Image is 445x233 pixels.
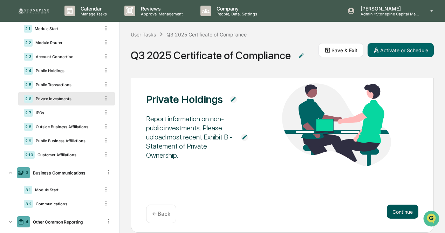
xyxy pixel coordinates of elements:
[33,201,100,206] div: Communications
[319,43,363,57] button: Save & Exit
[24,81,33,89] div: 2.5
[33,124,100,129] div: Outside Business Affiliations
[14,162,44,169] span: Data Lookup
[24,137,33,145] div: 2.9
[26,170,28,175] div: 3
[32,59,115,66] div: Start new chat
[32,66,96,72] div: We're available if you need us!
[152,211,170,217] p: ← Back
[62,101,76,107] span: [DATE]
[4,146,48,159] a: 🖐️Preclearance
[24,123,33,131] div: 2.8
[30,219,103,225] div: Other Common Reporting
[49,173,85,179] a: Powered byPylon
[298,52,305,59] img: Additional Document Icon
[368,43,434,57] button: Activate or Schedule
[35,152,100,157] div: Customer Affiliations
[26,219,28,224] div: 4
[4,159,47,172] a: 🔎Data Lookup
[24,25,32,33] div: 2.1
[22,101,57,107] span: [PERSON_NAME]
[33,40,100,45] div: Module Router
[241,134,248,141] img: Additional Document Icon
[282,83,391,166] img: Private Holdings
[211,12,261,16] p: People, Data, Settings
[70,173,85,179] span: Pylon
[7,83,47,89] div: Past conversations
[109,82,128,90] button: See all
[7,150,13,155] div: 🖐️
[17,7,50,14] img: logo
[230,96,237,103] img: Additional Document Icon
[135,12,186,16] p: Approval Management
[48,146,90,159] a: 🗄️Attestations
[24,200,33,208] div: 3.2
[24,109,33,117] div: 2.7
[7,94,18,105] img: Mark Michael Astarita
[24,95,33,103] div: 2.6
[58,149,87,156] span: Attestations
[211,6,261,12] p: Company
[119,61,128,70] button: Start new chat
[24,186,32,194] div: 3.1
[355,6,420,12] p: [PERSON_NAME]
[33,110,100,115] div: IPOs
[24,151,35,159] div: 2.10
[33,96,100,101] div: Private Investments
[32,26,100,31] div: Module Start
[387,205,418,219] button: Continue
[131,49,291,62] div: Q3 2025 Certificate of Compliance
[24,53,33,61] div: 2.3
[51,150,56,155] div: 🗄️
[14,120,20,126] img: 1746055101610-c473b297-6a78-478c-a979-82029cc54cd1
[24,67,33,75] div: 2.4
[22,120,57,125] span: [PERSON_NAME]
[62,120,76,125] span: [DATE]
[423,210,441,229] iframe: Open customer support
[146,114,234,160] div: Report information on non-public investments. Please upload most recent Exhibit B - Statement of ...
[14,149,45,156] span: Preclearance
[7,20,128,32] p: How can we help?
[24,39,33,47] div: 2.2
[33,68,100,73] div: Public Holdings
[166,32,247,37] div: Q3 2025 Certificate of Compliance
[135,6,186,12] p: Reviews
[32,187,100,192] div: Module Start
[7,59,20,72] img: 1746055101610-c473b297-6a78-478c-a979-82029cc54cd1
[7,113,18,124] img: Jack Rasmussen
[33,82,100,87] div: Public Transactions
[75,12,110,16] p: Manage Tasks
[75,6,110,12] p: Calendar
[58,120,61,125] span: •
[33,54,100,59] div: Account Connection
[146,93,223,105] div: Private Holdings
[15,59,27,72] img: 1751574470498-79e402a7-3db9-40a0-906f-966fe37d0ed6
[355,12,420,16] p: Admin • Stonepine Capital Management
[14,101,20,107] img: 1746055101610-c473b297-6a78-478c-a979-82029cc54cd1
[58,101,61,107] span: •
[30,170,103,176] div: Business Communications
[7,163,13,169] div: 🔎
[33,138,100,143] div: Public Business Affiliations
[131,32,156,37] div: User Tasks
